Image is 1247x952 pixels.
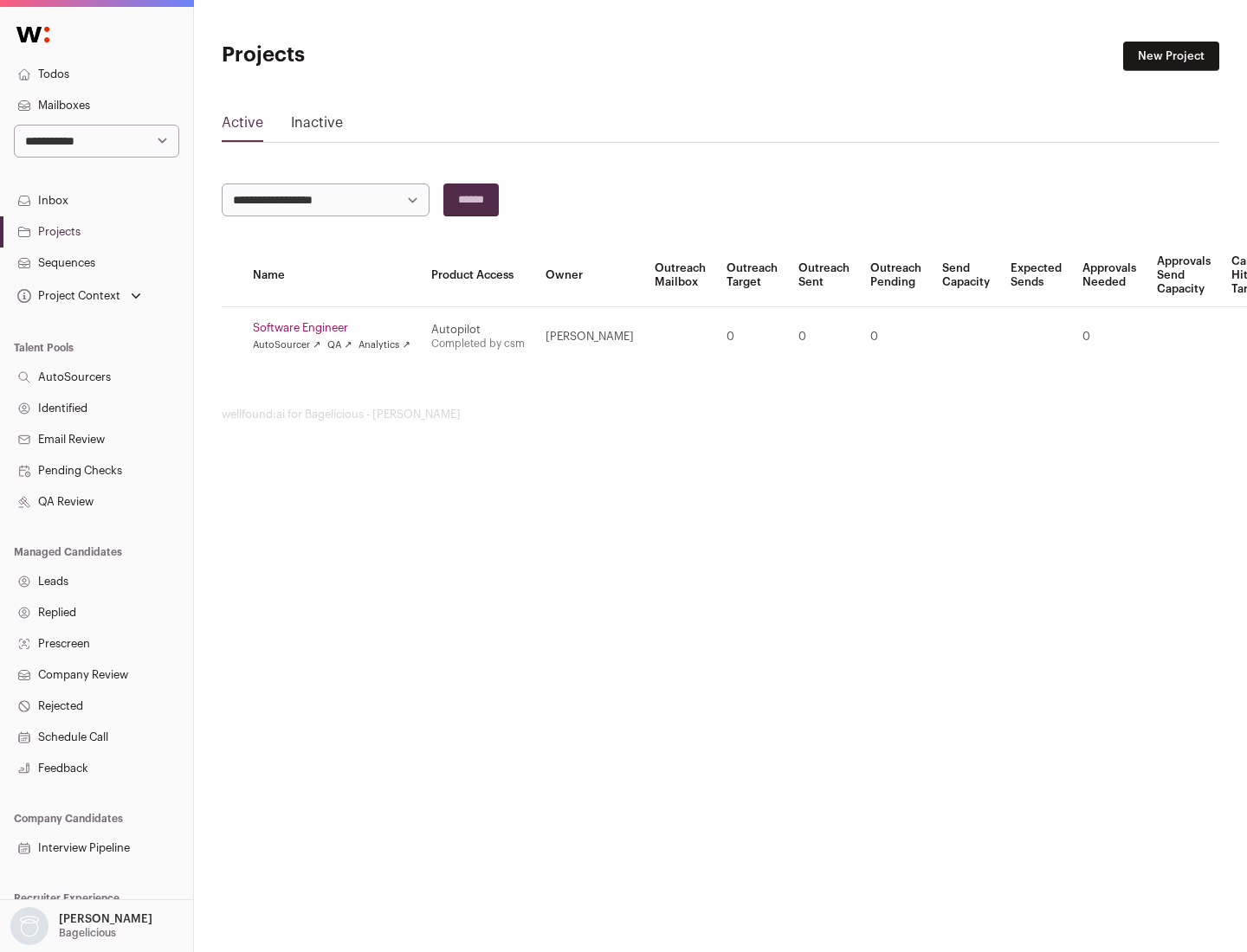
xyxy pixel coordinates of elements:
[788,307,860,367] td: 0
[716,307,788,367] td: 0
[1147,244,1221,307] th: Approvals Send Capacity
[222,408,1219,421] footer: wellfound:ai for Bagelicious - [PERSON_NAME]
[860,244,932,307] th: Outreach Pending
[421,244,535,307] th: Product Access
[14,289,120,303] div: Project Context
[327,338,352,352] a: QA ↗
[59,926,116,940] p: Bagelicious
[242,244,421,307] th: Name
[535,307,644,367] td: [PERSON_NAME]
[14,284,145,308] button: Open dropdown
[1123,42,1219,71] a: New Project
[359,338,410,352] a: Analytics ↗
[222,113,263,140] a: Active
[716,244,788,307] th: Outreach Target
[1000,244,1072,307] th: Expected Sends
[253,338,320,352] a: AutoSourcer ↗
[788,244,860,307] th: Outreach Sent
[222,42,554,69] h1: Projects
[535,244,644,307] th: Owner
[59,912,152,926] p: [PERSON_NAME]
[291,113,343,140] a: Inactive
[932,244,1000,307] th: Send Capacity
[644,244,716,307] th: Outreach Mailbox
[7,907,156,945] button: Open dropdown
[431,323,525,337] div: Autopilot
[860,307,932,367] td: 0
[253,321,410,335] a: Software Engineer
[1072,307,1147,367] td: 0
[10,907,48,945] img: nopic.png
[7,17,59,52] img: Wellfound
[1072,244,1147,307] th: Approvals Needed
[431,338,525,349] a: Completed by csm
